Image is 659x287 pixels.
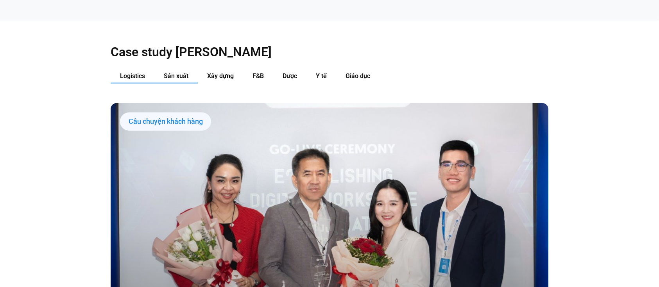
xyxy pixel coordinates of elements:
[283,72,297,80] span: Dược
[164,72,188,80] span: Sản xuất
[346,72,370,80] span: Giáo dục
[120,112,211,131] div: Câu chuyện khách hàng
[316,72,327,80] span: Y tế
[252,72,264,80] span: F&B
[207,72,234,80] span: Xây dựng
[120,72,145,80] span: Logistics
[111,44,548,60] h2: Case study [PERSON_NAME]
